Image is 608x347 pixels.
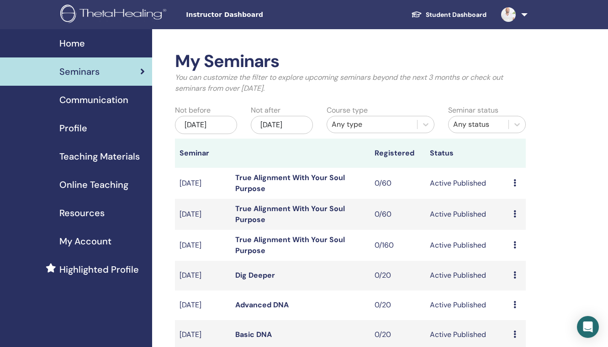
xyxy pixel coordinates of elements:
[175,261,231,290] td: [DATE]
[235,270,275,280] a: Dig Deeper
[448,105,498,116] label: Seminar status
[425,230,509,261] td: Active Published
[501,7,516,22] img: default.jpg
[175,51,526,72] h2: My Seminars
[235,235,345,255] a: True Alignment With Your Soul Purpose
[404,6,494,23] a: Student Dashboard
[453,119,504,130] div: Any status
[411,10,422,18] img: graduation-cap-white.svg
[370,139,426,168] th: Registered
[235,330,272,339] a: Basic DNA
[59,234,111,248] span: My Account
[425,168,509,199] td: Active Published
[59,178,128,192] span: Online Teaching
[370,290,426,320] td: 0/20
[175,116,237,134] div: [DATE]
[175,139,231,168] th: Seminar
[175,199,231,230] td: [DATE]
[425,199,509,230] td: Active Published
[59,36,85,50] span: Home
[425,261,509,290] td: Active Published
[370,168,426,199] td: 0/60
[370,230,426,261] td: 0/160
[59,93,128,107] span: Communication
[251,116,313,134] div: [DATE]
[59,206,105,220] span: Resources
[186,10,323,20] span: Instructor Dashboard
[235,173,345,193] a: True Alignment With Your Soul Purpose
[235,300,289,310] a: Advanced DNA
[59,65,100,78] span: Seminars
[175,290,231,320] td: [DATE]
[59,150,140,163] span: Teaching Materials
[327,105,368,116] label: Course type
[577,316,599,338] div: Open Intercom Messenger
[332,119,412,130] div: Any type
[59,263,139,276] span: Highlighted Profile
[235,204,345,224] a: True Alignment With Your Soul Purpose
[175,168,231,199] td: [DATE]
[370,199,426,230] td: 0/60
[60,5,169,25] img: logo.png
[425,139,509,168] th: Status
[251,105,280,116] label: Not after
[425,290,509,320] td: Active Published
[175,72,526,94] p: You can customize the filter to explore upcoming seminars beyond the next 3 months or check out s...
[370,261,426,290] td: 0/20
[175,230,231,261] td: [DATE]
[59,121,87,135] span: Profile
[175,105,211,116] label: Not before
